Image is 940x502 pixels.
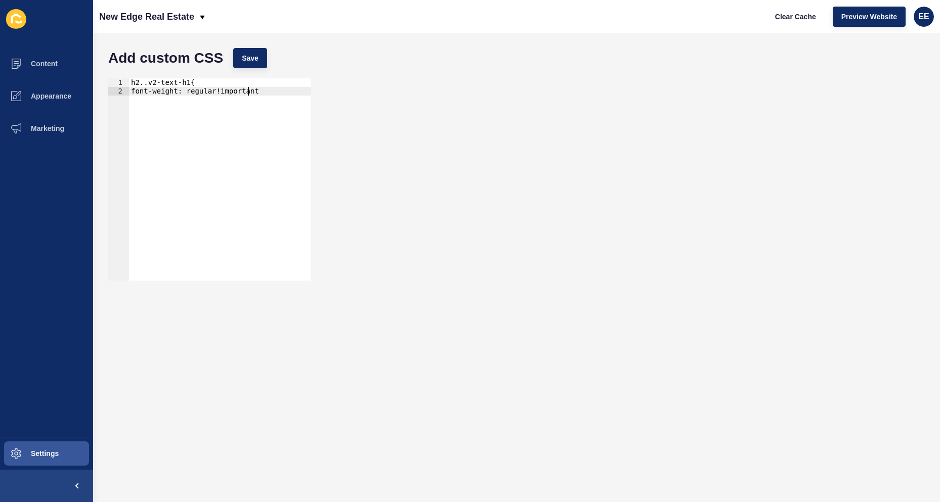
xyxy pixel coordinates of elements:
h1: Add custom CSS [108,53,223,63]
span: Preview Website [841,12,897,22]
span: Clear Cache [775,12,816,22]
p: New Edge Real Estate [99,4,194,29]
button: Save [233,48,267,68]
span: EE [918,12,929,22]
div: 1 [108,78,129,87]
button: Preview Website [833,7,906,27]
span: Save [242,53,259,63]
div: 2 [108,87,129,96]
button: Clear Cache [766,7,825,27]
